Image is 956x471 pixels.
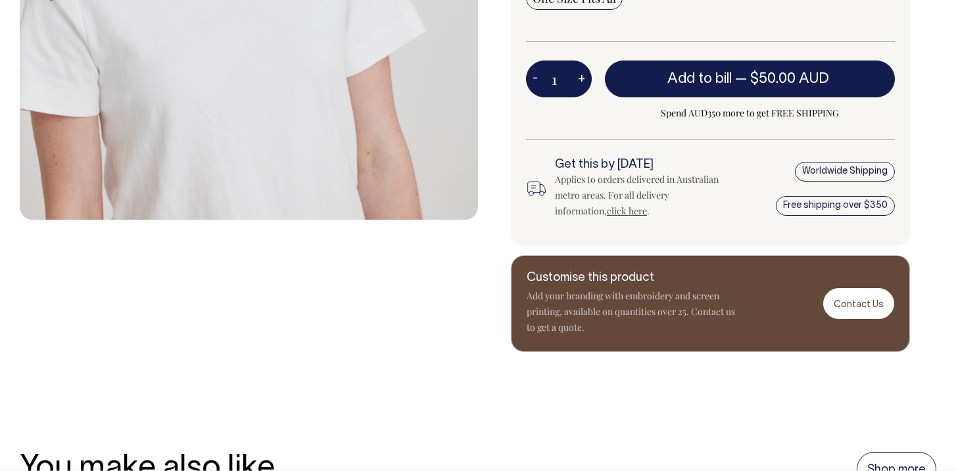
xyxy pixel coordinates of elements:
button: - [526,66,544,92]
a: Contact Us [823,288,894,319]
a: click here [607,205,647,217]
button: + [571,66,592,92]
span: $50.00 AUD [750,72,829,86]
h6: Get this by [DATE] [555,159,727,172]
button: Add to bill —$50.00 AUD [605,61,895,97]
p: Add your branding with embroidery and screen printing, available on quantities over 25. Contact u... [527,288,737,335]
span: Spend AUD350 more to get FREE SHIPPING [605,105,895,121]
span: Add to bill [667,72,732,86]
div: Applies to orders delivered in Australian metro areas. For all delivery information, . [555,172,727,219]
span: — [735,72,832,86]
h6: Customise this product [527,272,737,285]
